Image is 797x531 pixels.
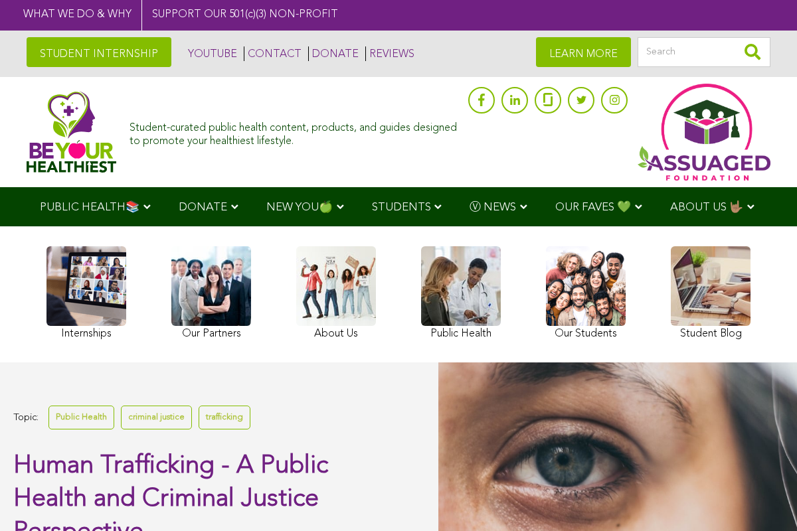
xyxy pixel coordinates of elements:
[731,467,797,531] iframe: Chat Widget
[48,406,114,429] a: Public Health
[638,37,770,67] input: Search
[365,46,414,61] a: REVIEWS
[244,46,302,61] a: CONTACT
[179,202,227,213] span: DONATE
[266,202,333,213] span: NEW YOU🍏
[372,202,431,213] span: STUDENTS
[40,202,139,213] span: PUBLIC HEALTH📚
[27,91,116,173] img: Assuaged
[536,37,631,67] a: LEARN MORE
[308,46,359,61] a: DONATE
[27,37,171,67] a: STUDENT INTERNSHIP
[20,187,777,226] div: Navigation Menu
[543,93,553,106] img: glassdoor
[470,202,516,213] span: Ⓥ NEWS
[13,409,39,427] span: Topic:
[185,46,237,61] a: YOUTUBE
[638,84,770,181] img: Assuaged App
[670,202,743,213] span: ABOUT US 🤟🏽
[555,202,631,213] span: OUR FAVES 💚
[130,115,462,147] div: Student-curated public health content, products, and guides designed to promote your healthiest l...
[199,406,250,429] a: trafficking
[121,406,192,429] a: criminal justice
